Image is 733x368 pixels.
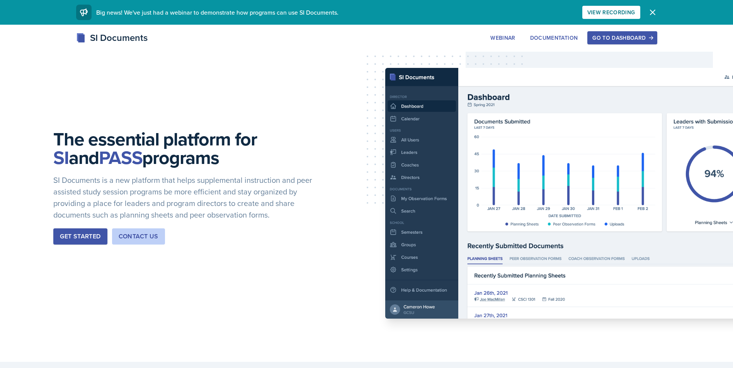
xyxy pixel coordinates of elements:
[53,228,107,245] button: Get Started
[490,35,515,41] div: Webinar
[60,232,100,241] div: Get Started
[112,228,165,245] button: Contact Us
[587,9,635,15] div: View Recording
[485,31,520,44] button: Webinar
[96,8,338,17] span: Big news! We've just had a webinar to demonstrate how programs can use SI Documents.
[525,31,583,44] button: Documentation
[582,6,640,19] button: View Recording
[76,31,148,45] div: SI Documents
[592,35,652,41] div: Go to Dashboard
[119,232,158,241] div: Contact Us
[530,35,578,41] div: Documentation
[587,31,657,44] button: Go to Dashboard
